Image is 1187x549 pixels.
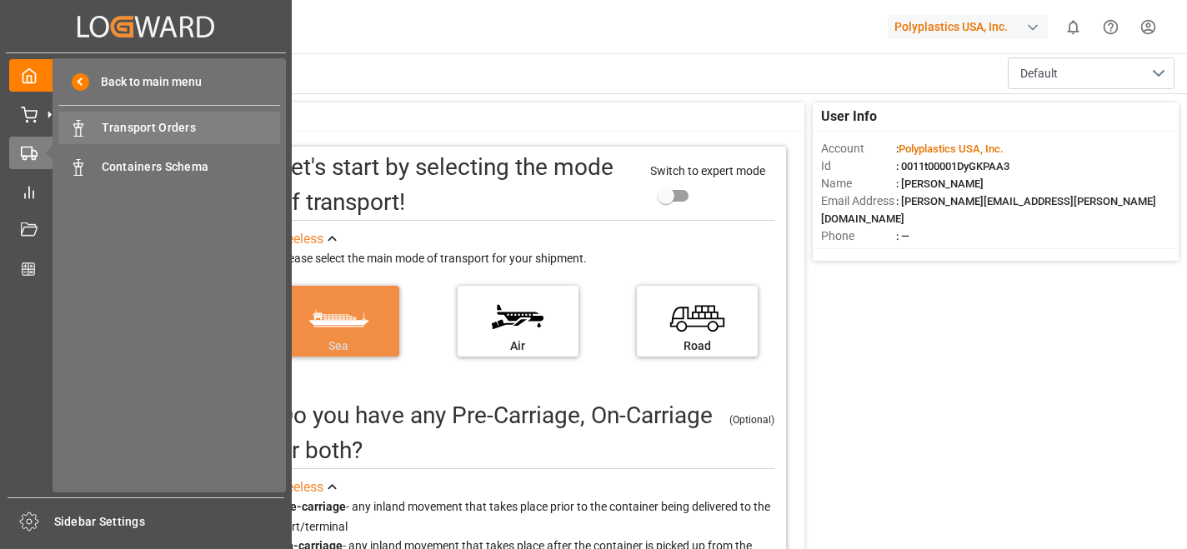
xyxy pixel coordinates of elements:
[896,247,938,260] span: : Shipper
[821,245,896,262] span: Account Type
[821,140,896,157] span: Account
[821,227,896,245] span: Phone
[466,337,570,355] div: Air
[1092,8,1129,46] button: Help Center
[896,142,1004,155] span: :
[278,500,346,513] strong: Pre-carriage
[102,119,281,137] span: Transport Orders
[278,150,634,220] div: Let's start by selecting the mode of transport!
[278,477,323,497] div: See less
[645,337,749,355] div: Road
[278,398,724,468] div: Do you have any Pre-Carriage, On-Carriage or both? (optional)
[278,249,774,269] div: Please select the main mode of transport for your shipment.
[9,214,283,247] a: Document Management
[54,513,285,531] span: Sidebar Settings
[896,230,909,242] span: : —
[821,192,896,210] span: Email Address
[899,142,1004,155] span: Polyplastics USA, Inc.
[821,107,877,127] span: User Info
[1008,57,1174,89] button: open menu
[729,412,774,427] div: (Optional)
[888,11,1054,42] button: Polyplastics USA, Inc.
[896,160,1009,172] span: : 0011t00001DyGKPAA3
[89,73,202,91] span: Back to main menu
[896,177,984,190] span: : [PERSON_NAME]
[9,252,283,285] a: CO2e Calculator
[821,195,1156,225] span: : [PERSON_NAME][EMAIL_ADDRESS][PERSON_NAME][DOMAIN_NAME]
[278,229,323,249] div: See less
[9,59,283,92] a: My Cockpit
[58,112,280,144] a: Transport Orders
[821,157,896,175] span: Id
[888,15,1048,39] div: Polyplastics USA, Inc.
[1020,65,1058,82] span: Default
[821,175,896,192] span: Name
[650,164,765,177] span: Switch to expert mode
[9,175,283,207] a: My Reports
[287,337,391,355] div: Sea
[58,150,280,182] a: Containers Schema
[102,158,281,176] span: Containers Schema
[1054,8,1092,46] button: show 0 new notifications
